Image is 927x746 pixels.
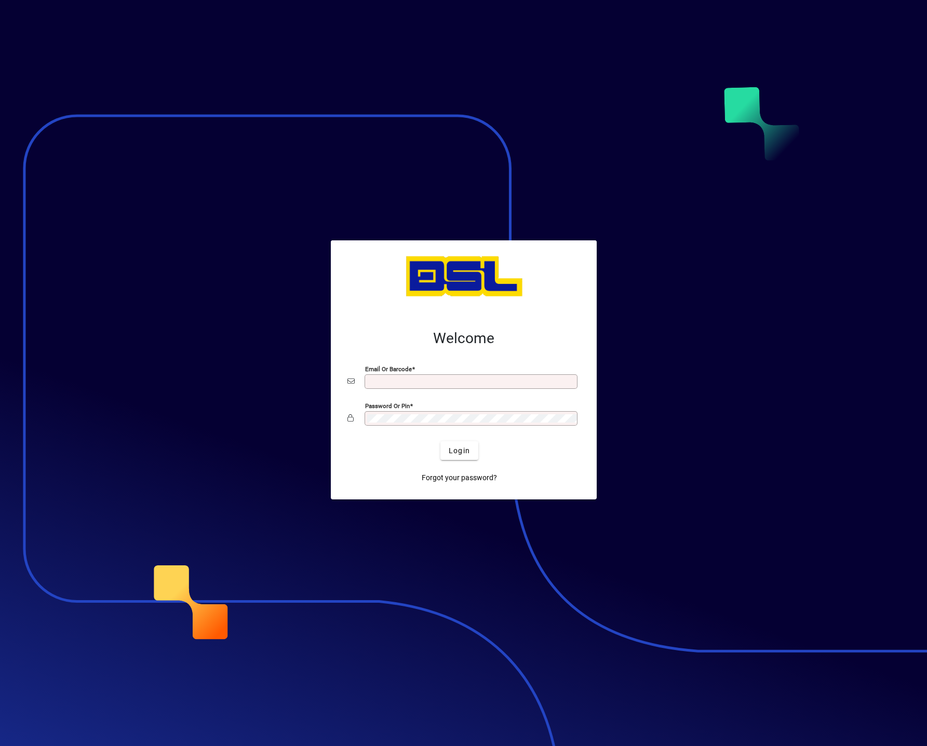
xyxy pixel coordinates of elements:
button: Login [440,441,478,460]
mat-label: Password or Pin [365,402,410,410]
a: Forgot your password? [418,468,501,487]
mat-label: Email or Barcode [365,365,412,373]
h2: Welcome [347,330,580,347]
span: Login [449,445,470,456]
span: Forgot your password? [422,472,497,483]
